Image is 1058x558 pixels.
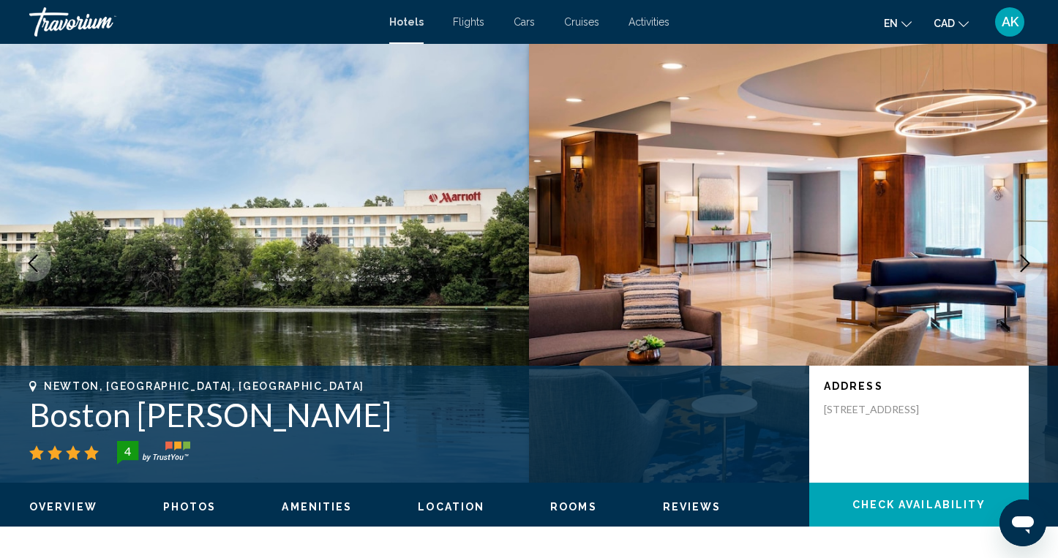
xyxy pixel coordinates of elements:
button: Next image [1007,245,1043,282]
a: Cars [514,16,535,28]
button: User Menu [991,7,1029,37]
button: Rooms [550,500,597,513]
button: Reviews [663,500,721,513]
button: Location [418,500,484,513]
img: trustyou-badge-hor.svg [117,441,190,464]
a: Hotels [389,16,424,28]
h1: Boston [PERSON_NAME] [29,396,795,434]
span: Location [418,501,484,513]
button: Change currency [934,12,969,34]
p: [STREET_ADDRESS] [824,403,941,416]
span: Reviews [663,501,721,513]
button: Check Availability [809,483,1029,527]
span: Photos [163,501,217,513]
a: Travorium [29,7,375,37]
a: Cruises [564,16,599,28]
button: Overview [29,500,97,513]
div: 4 [113,442,142,460]
span: Check Availability [852,499,986,511]
a: Flights [453,16,484,28]
span: Amenities [282,501,352,513]
button: Amenities [282,500,352,513]
span: Overview [29,501,97,513]
span: Newton, [GEOGRAPHIC_DATA], [GEOGRAPHIC_DATA] [44,380,364,392]
button: Photos [163,500,217,513]
span: CAD [934,18,955,29]
button: Change language [884,12,912,34]
iframe: Bouton de lancement de la fenêtre de messagerie [999,499,1046,546]
p: Address [824,380,1014,392]
a: Activities [629,16,669,28]
span: en [884,18,898,29]
span: AK [1002,15,1018,29]
span: Rooms [550,501,597,513]
button: Previous image [15,245,51,282]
